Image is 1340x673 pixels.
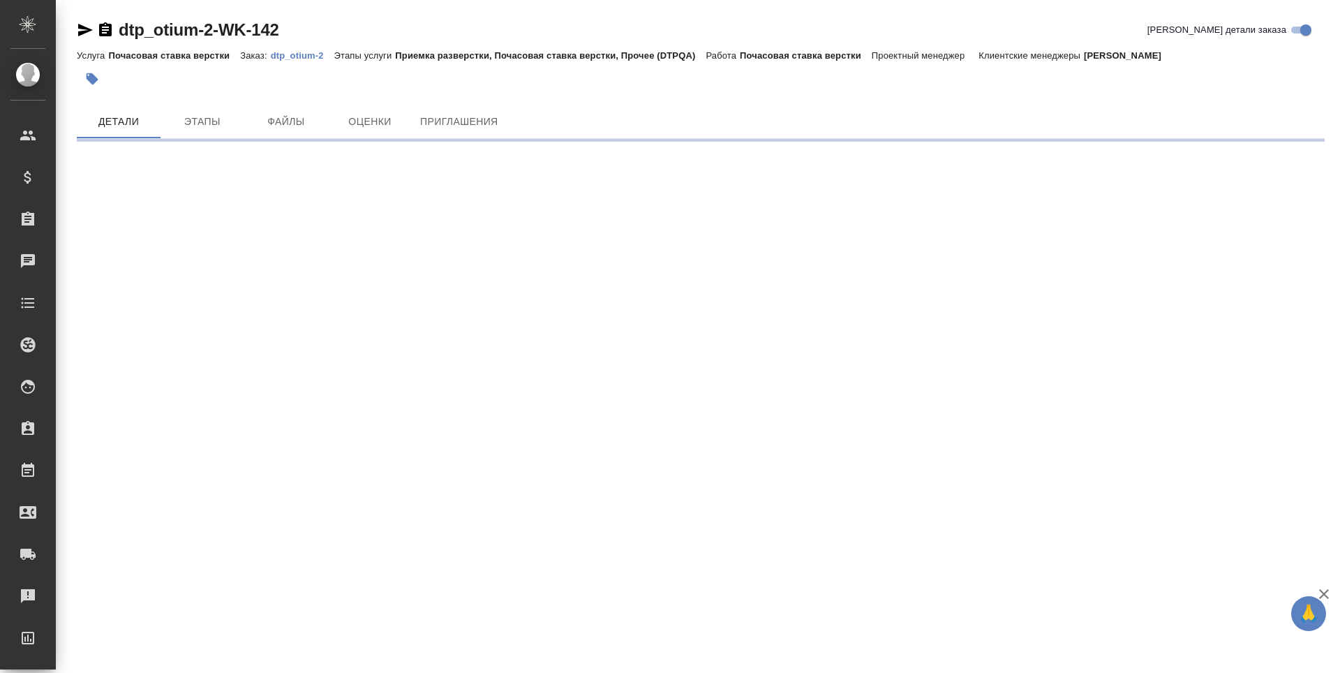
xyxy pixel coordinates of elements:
[1291,596,1326,631] button: 🙏
[1147,23,1286,37] span: [PERSON_NAME] детали заказа
[395,50,706,61] p: Приемка разверстки, Почасовая ставка верстки, Прочее (DTPQA)
[740,50,872,61] p: Почасовая ставка верстки
[872,50,968,61] p: Проектный менеджер
[77,22,94,38] button: Скопировать ссылку для ЯМессенджера
[240,50,270,61] p: Заказ:
[97,22,114,38] button: Скопировать ссылку
[978,50,1084,61] p: Клиентские менеджеры
[108,50,240,61] p: Почасовая ставка верстки
[336,113,403,131] span: Оценки
[119,20,279,39] a: dtp_otium-2-WK-142
[1297,599,1320,628] span: 🙏
[420,113,498,131] span: Приглашения
[271,49,334,61] a: dtp_otium-2
[1084,50,1172,61] p: [PERSON_NAME]
[706,50,740,61] p: Работа
[271,50,334,61] p: dtp_otium-2
[334,50,396,61] p: Этапы услуги
[85,113,152,131] span: Детали
[253,113,320,131] span: Файлы
[77,50,108,61] p: Услуга
[169,113,236,131] span: Этапы
[77,64,107,94] button: Добавить тэг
